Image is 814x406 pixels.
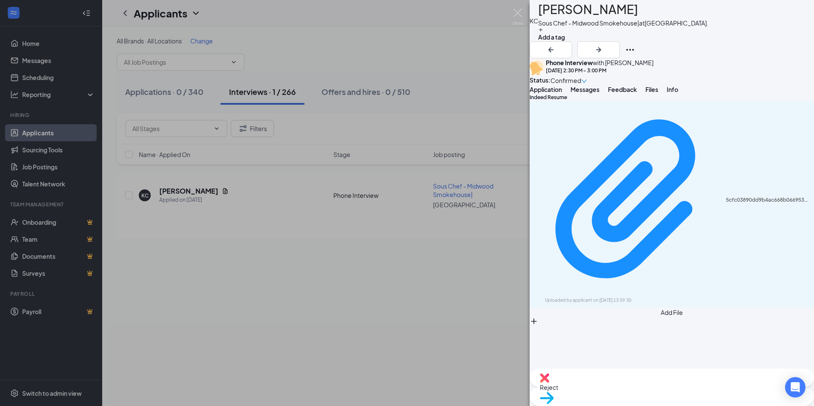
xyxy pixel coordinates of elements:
span: Application [530,86,562,93]
div: with [PERSON_NAME] [546,58,653,67]
button: PlusAdd a tag [538,27,565,42]
button: Add FilePlus [530,308,814,326]
div: Status : [530,76,550,85]
svg: Ellipses [625,45,635,55]
span: Files [645,86,658,93]
span: down [581,78,587,84]
div: Open Intercom Messenger [785,377,805,397]
div: Indeed Resume [530,94,814,101]
svg: Plus [530,317,538,326]
span: Feedback [608,86,637,93]
svg: Plus [538,27,543,32]
svg: ArrowLeftNew [546,45,556,55]
span: Info [667,86,678,93]
b: Phone Interview [546,59,593,66]
span: Reject [540,383,804,392]
div: [DATE] 2:30 PM - 3:00 PM [546,67,653,74]
div: Sous Chef - Midwood Smokehouse| at [GEOGRAPHIC_DATA]. [538,19,708,27]
div: Uploaded by applicant on [DATE] 13:59:30 [545,297,673,304]
span: Messages [570,86,599,93]
div: KC [530,16,538,26]
button: ArrowLeftNew [530,41,572,58]
span: Confirmed [550,76,581,85]
button: ArrowRight [577,41,620,58]
svg: Paperclip [535,105,726,296]
svg: ArrowRight [593,45,604,55]
div: 5cfc03890dd9b4ac668b06695365d44f.pdf [726,197,809,203]
a: Paperclip5cfc03890dd9b4ac668b06695365d44f.pdfUploaded by applicant on [DATE] 13:59:30 [535,105,809,304]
